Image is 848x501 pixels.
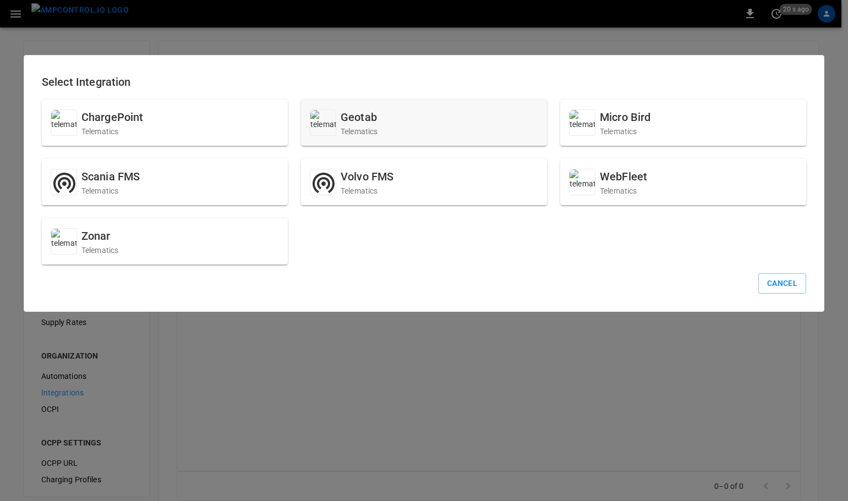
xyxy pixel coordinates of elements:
[341,126,378,137] p: Telematics
[51,229,87,249] img: telematics
[570,110,606,130] img: telematics
[758,273,806,294] button: Cancel
[42,73,806,91] h6: Select Integration
[81,126,144,137] p: Telematics
[600,168,647,185] h6: WebFleet
[81,227,119,245] h6: Zonar
[341,185,393,196] p: Telematics
[600,126,651,137] p: Telematics
[570,169,606,189] img: telematics
[600,185,647,196] p: Telematics
[81,185,140,196] p: Telematics
[310,110,347,130] img: telematics
[51,110,87,130] img: telematics
[341,108,378,126] h6: Geotab
[341,168,393,185] h6: Volvo FMS
[600,108,651,126] h6: Micro Bird
[81,108,144,126] h6: ChargePoint
[81,168,140,185] h6: Scania FMS
[81,245,119,256] p: Telematics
